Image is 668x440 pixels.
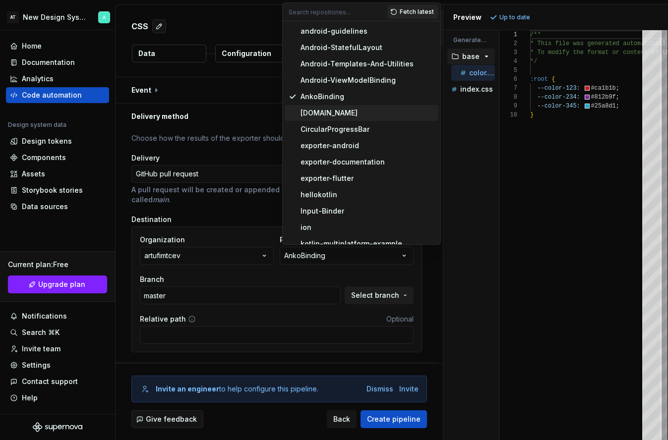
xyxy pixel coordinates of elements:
[462,53,480,60] p: base
[301,75,396,85] div: Android-ViewModelBinding
[499,48,517,57] div: 3
[301,141,359,151] div: exporter-android
[499,39,517,48] div: 2
[7,11,19,23] div: AT
[22,90,82,100] div: Code automation
[6,357,109,373] a: Settings
[499,66,517,75] div: 5
[451,67,495,78] button: color.css
[6,374,109,389] button: Contact support
[33,422,82,432] svg: Supernova Logo
[8,260,107,270] div: Current plan : Free
[447,51,495,62] button: base
[351,290,399,300] span: Select branch
[6,38,109,54] a: Home
[616,94,619,101] span: ;
[22,344,61,354] div: Invite team
[345,286,414,304] button: Select branch
[301,157,385,167] div: exporter-documentation
[530,111,534,118] span: }
[6,182,109,198] a: Storybook stories
[22,74,54,84] div: Analytics
[301,239,402,249] div: kotlin-multiplatform-example
[6,325,109,340] button: Search ⌘K
[6,341,109,357] a: Invite team
[8,121,66,129] div: Design system data
[284,251,325,261] div: AnkoBinding
[6,166,109,182] a: Assets
[367,414,421,424] span: Create pipeline
[301,206,344,216] div: Input-Binder
[399,384,419,394] div: Invite
[6,390,109,406] button: Help
[361,410,427,428] button: Create pipeline
[22,377,78,386] div: Contact support
[22,57,75,67] div: Documentation
[499,102,517,110] div: 9
[156,385,219,393] b: Invite an engineer
[280,247,414,265] button: AnkoBinding
[22,185,83,195] div: Storybook stories
[22,328,60,337] div: Search ⌘K
[146,414,197,424] span: Give feedback
[6,133,109,149] a: Design tokens
[301,92,344,102] div: AnkoBinding
[22,393,38,403] div: Help
[138,49,155,58] p: Data
[499,75,517,84] div: 6
[591,85,616,92] span: #ca1b1b
[301,43,382,53] div: Android-StatefulLayout
[301,59,414,69] div: Android-Templates-And-Utilities
[538,103,580,110] span: --color-345:
[6,308,109,324] button: Notifications
[333,414,350,424] span: Back
[499,84,517,93] div: 7
[131,20,148,32] p: CSS
[591,94,616,101] span: #812b9f
[98,11,110,23] img: Artem
[22,169,45,179] div: Assets
[591,103,616,110] span: #25a8d1
[215,45,290,62] button: Configuration
[22,136,72,146] div: Design tokens
[22,41,42,51] div: Home
[2,6,113,28] button: ATNew Design SystemArtem
[460,85,493,93] p: index.css
[469,69,495,77] p: color.css
[140,235,185,245] label: Organization
[280,235,317,245] label: Repository
[22,311,67,321] div: Notifications
[301,222,311,232] div: ion
[453,12,482,22] div: Preview
[6,71,109,87] a: Analytics
[400,8,434,16] span: Fetch latest
[447,84,495,95] button: index.css
[499,13,530,21] p: Up to date
[538,85,580,92] span: --color-123:
[366,384,393,394] button: Dismiss
[22,153,66,163] div: Components
[453,36,489,44] p: Generated files
[301,108,358,118] div: [DOMAIN_NAME]
[156,384,318,394] div: to help configure this pipeline.
[301,173,354,183] div: exporter-flutter
[22,360,51,370] div: Settings
[8,275,107,293] a: Upgrade plan
[132,45,206,62] button: Data
[144,251,181,261] div: artufimtcev
[538,94,580,101] span: --color-234:
[387,5,438,19] button: Fetch latest
[301,26,367,36] div: android-guidelines
[140,275,164,284] label: Branch
[140,314,186,324] label: Relative path
[301,190,337,200] div: hellokotlin
[6,87,109,103] a: Code automation
[6,55,109,70] a: Documentation
[222,49,271,58] p: Configuration
[22,202,68,212] div: Data sources
[23,12,86,22] div: New Design System
[131,133,422,143] p: Choose how the results of the exporter should be delivered.
[140,247,274,265] button: artufimtcev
